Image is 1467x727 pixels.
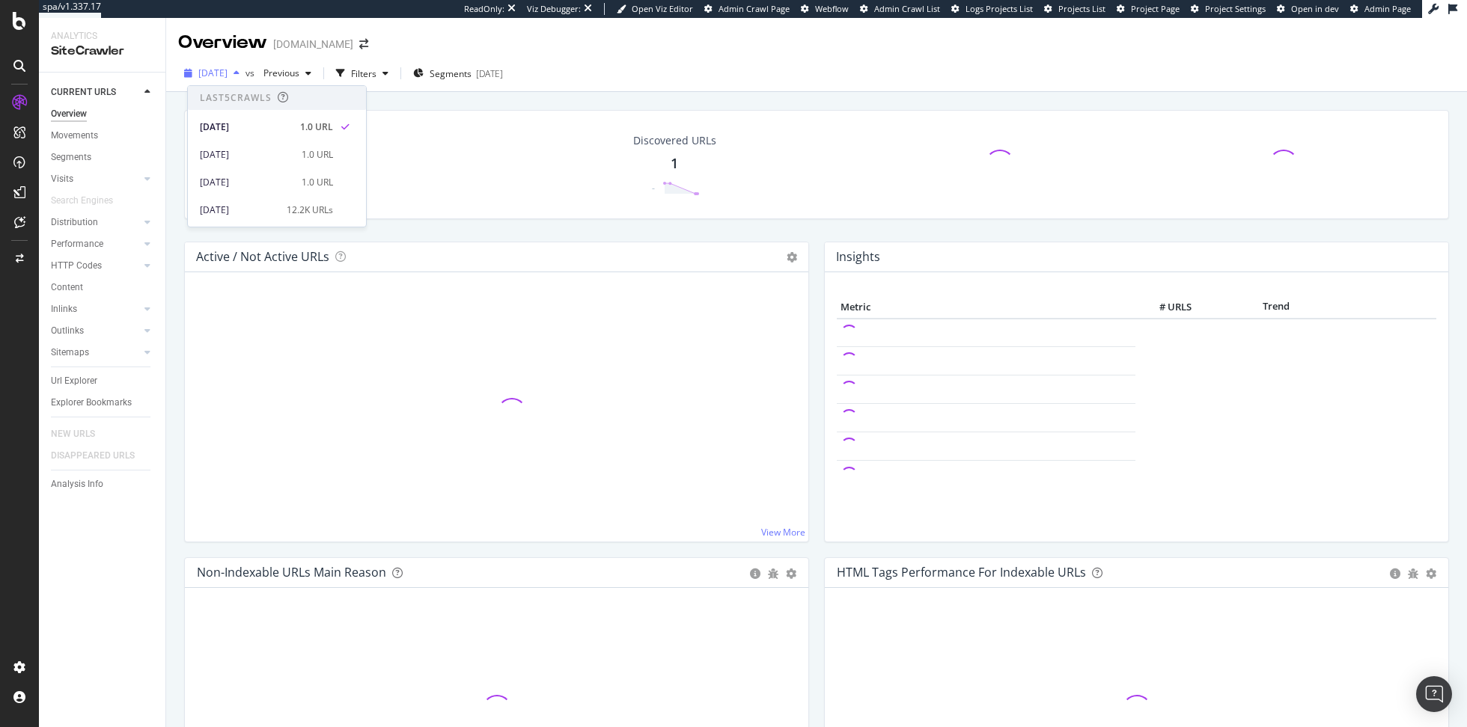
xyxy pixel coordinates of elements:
[200,120,291,134] div: [DATE]
[671,154,678,174] div: 1
[951,3,1033,15] a: Logs Projects List
[51,426,110,442] a: NEW URLS
[1117,3,1180,15] a: Project Page
[273,37,353,52] div: [DOMAIN_NAME]
[51,345,140,361] a: Sitemaps
[51,128,98,144] div: Movements
[750,568,760,579] div: circle-info
[1135,296,1195,319] th: # URLS
[837,296,1135,319] th: Metric
[51,236,140,252] a: Performance
[632,3,693,14] span: Open Viz Editor
[51,150,155,165] a: Segments
[476,67,503,80] div: [DATE]
[287,203,333,217] div: 12.2K URLs
[51,373,155,389] a: Url Explorer
[51,106,87,122] div: Overview
[1277,3,1339,15] a: Open in dev
[815,3,849,14] span: Webflow
[786,568,796,579] div: gear
[51,258,140,274] a: HTTP Codes
[302,148,333,162] div: 1.0 URL
[787,252,797,263] i: Options
[51,426,95,442] div: NEW URLS
[302,176,333,189] div: 1.0 URL
[330,61,394,85] button: Filters
[617,3,693,15] a: Open Viz Editor
[178,61,245,85] button: [DATE]
[1408,568,1418,579] div: bug
[51,128,155,144] a: Movements
[51,448,150,464] a: DISAPPEARED URLS
[51,373,97,389] div: Url Explorer
[51,448,135,464] div: DISAPPEARED URLS
[51,258,102,274] div: HTTP Codes
[351,67,376,80] div: Filters
[51,43,153,60] div: SiteCrawler
[874,3,940,14] span: Admin Crawl List
[51,193,113,209] div: Search Engines
[527,3,581,15] div: Viz Debugger:
[51,301,77,317] div: Inlinks
[1044,3,1105,15] a: Projects List
[51,280,155,295] a: Content
[257,61,317,85] button: Previous
[1416,676,1452,712] div: Open Intercom Messenger
[801,3,849,15] a: Webflow
[200,148,293,162] div: [DATE]
[1291,3,1339,14] span: Open in dev
[178,30,267,55] div: Overview
[197,565,386,580] div: Non-Indexable URLs Main Reason
[430,67,472,80] span: Segments
[633,133,716,148] div: Discovered URLs
[1426,568,1436,579] div: gear
[407,61,509,85] button: Segments[DATE]
[51,280,83,295] div: Content
[1205,3,1266,14] span: Project Settings
[704,3,790,15] a: Admin Crawl Page
[51,215,140,230] a: Distribution
[300,120,333,134] div: 1.0 URL
[51,106,155,122] a: Overview
[761,526,805,539] a: View More
[200,176,293,189] div: [DATE]
[860,3,940,15] a: Admin Crawl List
[51,85,116,100] div: CURRENT URLS
[966,3,1033,14] span: Logs Projects List
[200,203,278,217] div: [DATE]
[51,171,73,187] div: Visits
[51,171,140,187] a: Visits
[51,323,84,339] div: Outlinks
[1364,3,1411,14] span: Admin Page
[51,85,140,100] a: CURRENT URLS
[719,3,790,14] span: Admin Crawl Page
[359,39,368,49] div: arrow-right-arrow-left
[1195,296,1358,319] th: Trend
[836,247,880,267] h4: Insights
[196,247,329,267] h4: Active / Not Active URLs
[51,236,103,252] div: Performance
[768,568,778,579] div: bug
[51,345,89,361] div: Sitemaps
[51,323,140,339] a: Outlinks
[1350,3,1411,15] a: Admin Page
[257,67,299,79] span: Previous
[1390,568,1400,579] div: circle-info
[51,301,140,317] a: Inlinks
[1131,3,1180,14] span: Project Page
[464,3,504,15] div: ReadOnly:
[51,193,128,209] a: Search Engines
[51,215,98,230] div: Distribution
[51,476,103,492] div: Analysis Info
[51,395,155,411] a: Explorer Bookmarks
[51,150,91,165] div: Segments
[200,91,272,104] div: Last 5 Crawls
[245,67,257,79] span: vs
[51,476,155,492] a: Analysis Info
[1191,3,1266,15] a: Project Settings
[51,395,132,411] div: Explorer Bookmarks
[837,565,1086,580] div: HTML Tags Performance for Indexable URLs
[652,182,655,194] div: -
[51,30,153,43] div: Analytics
[1058,3,1105,14] span: Projects List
